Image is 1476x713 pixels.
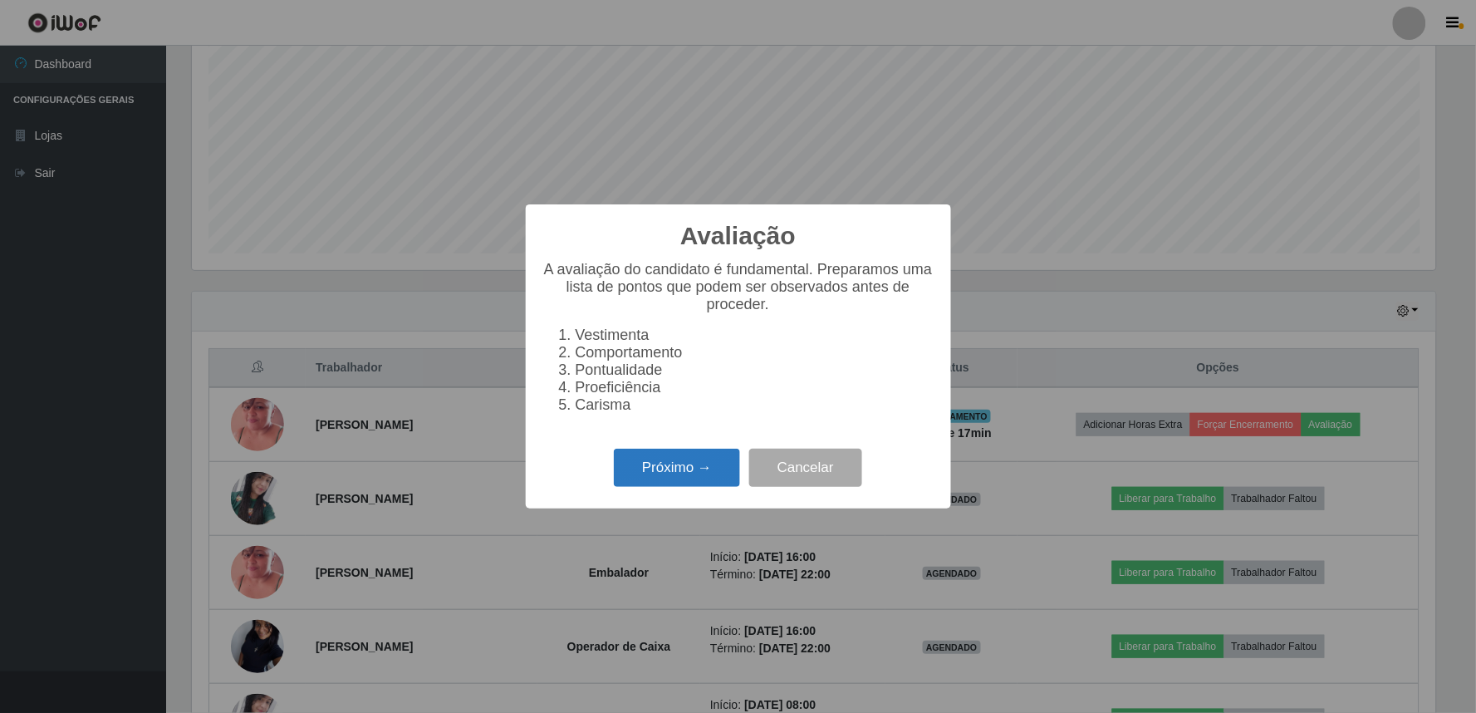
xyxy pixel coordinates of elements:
h2: Avaliação [680,221,796,251]
button: Cancelar [749,449,862,488]
li: Pontualidade [576,361,934,379]
li: Carisma [576,396,934,414]
p: A avaliação do candidato é fundamental. Preparamos uma lista de pontos que podem ser observados a... [542,261,934,313]
button: Próximo → [614,449,740,488]
li: Proeficiência [576,379,934,396]
li: Comportamento [576,344,934,361]
li: Vestimenta [576,327,934,344]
